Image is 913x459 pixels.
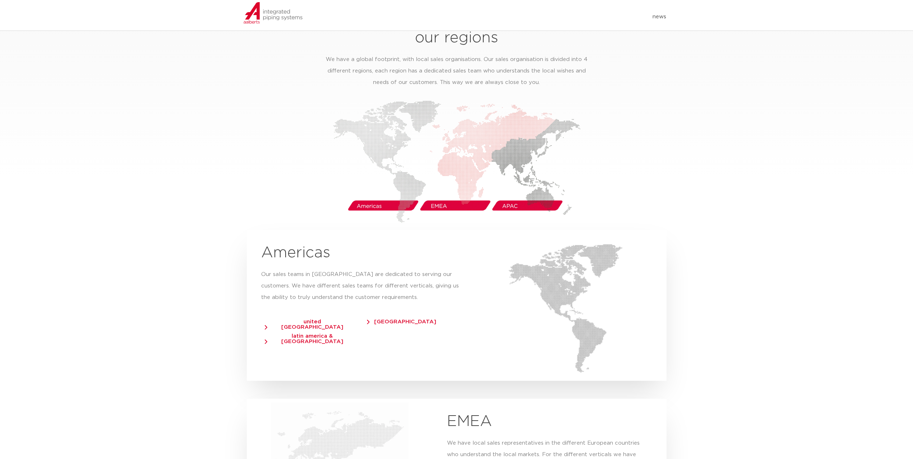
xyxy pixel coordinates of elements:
[265,315,364,330] a: united [GEOGRAPHIC_DATA]
[261,244,466,262] h2: Americas
[261,269,466,303] p: Our sales teams in [GEOGRAPHIC_DATA] are dedicated to serving our customers. We have different sa...
[653,11,666,23] a: news
[265,319,353,330] span: united [GEOGRAPHIC_DATA]
[265,333,353,344] span: latin america & [GEOGRAPHIC_DATA]
[265,330,364,344] a: latin america & [GEOGRAPHIC_DATA]
[367,319,436,324] span: [GEOGRAPHIC_DATA]
[247,29,667,47] h2: our regions
[320,54,593,88] p: We have a global footprint, with local sales organisations. Our sales organisation is divided int...
[341,11,667,23] nav: Menu
[447,413,652,430] h2: EMEA
[367,315,447,324] a: [GEOGRAPHIC_DATA]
